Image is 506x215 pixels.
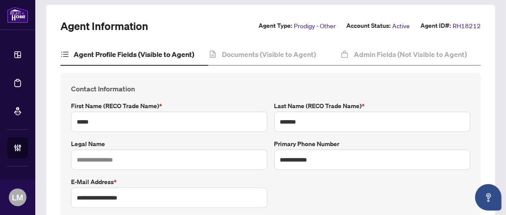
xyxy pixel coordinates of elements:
label: Primary Phone Number [274,139,471,149]
span: RH18212 [453,21,481,31]
h4: Documents (Visible to Agent) [222,49,316,60]
label: E-mail Address [71,177,267,187]
h4: Admin Fields (Not Visible to Agent) [354,49,467,60]
label: Agent ID#: [420,21,451,31]
span: LM [12,191,23,204]
label: Agent Type: [259,21,292,31]
button: Open asap [475,184,502,211]
h2: Agent Information [60,19,148,33]
label: Last Name (RECO Trade Name) [274,101,471,111]
label: Legal Name [71,139,267,149]
img: logo [7,7,28,23]
span: Prodigy - Other [294,21,336,31]
label: First Name (RECO Trade Name) [71,101,267,111]
span: Active [392,21,410,31]
h4: Contact Information [71,83,470,94]
label: Account Status: [346,21,390,31]
h4: Agent Profile Fields (Visible to Agent) [74,49,194,60]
